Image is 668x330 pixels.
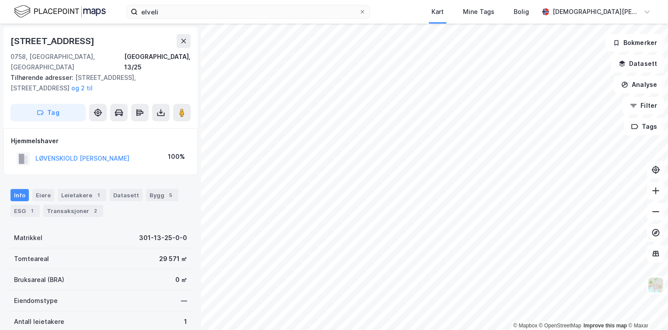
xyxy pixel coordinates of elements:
[168,151,185,162] div: 100%
[10,189,29,201] div: Info
[14,254,49,264] div: Tomteareal
[10,104,86,121] button: Tag
[539,323,581,329] a: OpenStreetMap
[624,288,668,330] div: Kontrollprogram for chat
[10,74,75,81] span: Tilhørende adresser:
[11,136,190,146] div: Hjemmelshaver
[624,288,668,330] iframe: Chat Widget
[94,191,103,199] div: 1
[14,275,64,285] div: Bruksareal (BRA)
[623,97,665,114] button: Filter
[184,316,187,327] div: 1
[624,118,665,135] button: Tags
[514,7,529,17] div: Bolig
[10,72,184,93] div: [STREET_ADDRESS], [STREET_ADDRESS]
[91,206,100,215] div: 2
[584,323,627,329] a: Improve this map
[14,233,42,243] div: Matrikkel
[14,296,58,306] div: Eiendomstype
[28,206,36,215] div: 1
[124,52,191,72] div: [GEOGRAPHIC_DATA], 13/25
[647,277,664,293] img: Z
[175,275,187,285] div: 0 ㎡
[10,52,124,72] div: 0758, [GEOGRAPHIC_DATA], [GEOGRAPHIC_DATA]
[10,34,96,48] div: [STREET_ADDRESS]
[146,189,178,201] div: Bygg
[605,34,665,52] button: Bokmerker
[159,254,187,264] div: 29 571 ㎡
[32,189,54,201] div: Eiere
[110,189,143,201] div: Datasett
[58,189,106,201] div: Leietakere
[43,205,103,217] div: Transaksjoner
[166,191,175,199] div: 5
[14,4,106,19] img: logo.f888ab2527a4732fd821a326f86c7f29.svg
[139,233,187,243] div: 301-13-25-0-0
[553,7,640,17] div: [DEMOGRAPHIC_DATA][PERSON_NAME]
[611,55,665,72] button: Datasett
[431,7,444,17] div: Kart
[181,296,187,306] div: —
[614,76,665,93] button: Analyse
[513,323,537,329] a: Mapbox
[138,5,359,18] input: Søk på adresse, matrikkel, gårdeiere, leietakere eller personer
[463,7,494,17] div: Mine Tags
[10,205,40,217] div: ESG
[14,316,64,327] div: Antall leietakere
